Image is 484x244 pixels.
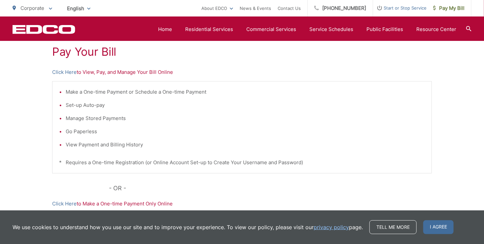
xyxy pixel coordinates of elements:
[433,4,465,12] span: Pay My Bill
[314,223,349,231] a: privacy policy
[13,25,75,34] a: EDCD logo. Return to the homepage.
[52,68,77,76] a: Click Here
[366,25,403,33] a: Public Facilities
[66,141,425,149] li: View Payment and Billing History
[66,114,425,122] li: Manage Stored Payments
[66,101,425,109] li: Set-up Auto-pay
[246,25,296,33] a: Commercial Services
[278,4,301,12] a: Contact Us
[13,223,363,231] p: We use cookies to understand how you use our site and to improve your experience. To view our pol...
[59,159,425,167] p: * Requires a One-time Registration (or Online Account Set-up to Create Your Username and Password)
[62,3,95,14] span: English
[158,25,172,33] a: Home
[52,200,432,208] p: to Make a One-time Payment Only Online
[201,4,233,12] a: About EDCO
[20,5,44,11] span: Corporate
[52,68,432,76] p: to View, Pay, and Manage Your Bill Online
[52,200,77,208] a: Click Here
[52,45,432,58] h1: Pay Your Bill
[66,88,425,96] li: Make a One-time Payment or Schedule a One-time Payment
[369,220,417,234] a: Tell me more
[416,25,456,33] a: Resource Center
[309,25,353,33] a: Service Schedules
[240,4,271,12] a: News & Events
[66,128,425,136] li: Go Paperless
[185,25,233,33] a: Residential Services
[109,183,432,193] p: - OR -
[423,220,454,234] span: I agree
